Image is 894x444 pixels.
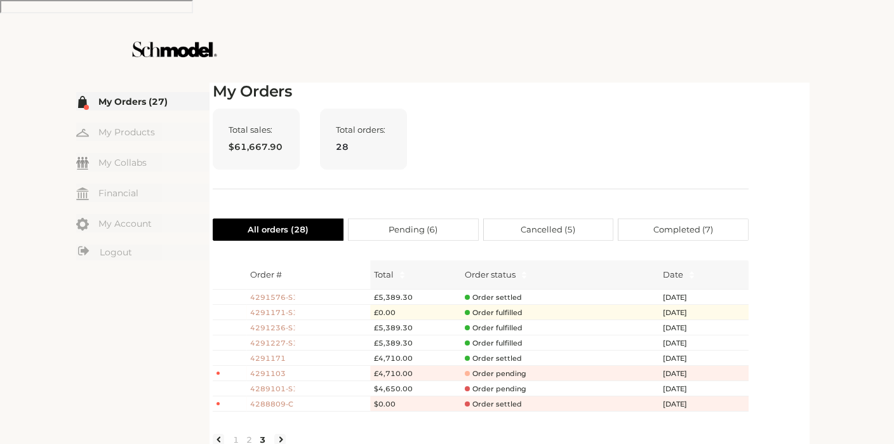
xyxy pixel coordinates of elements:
[389,219,437,240] span: Pending ( 6 )
[663,384,701,394] span: [DATE]
[79,16,269,83] img: Schmodel Admin 964
[465,400,522,409] span: Order settled
[250,353,295,364] span: 4291171
[336,124,391,135] span: Total orders:
[521,269,528,276] span: caret-up
[76,123,210,141] a: My Products
[250,384,295,394] span: 4289101-S1
[663,338,701,349] span: [DATE]
[370,290,461,305] td: £5,389.30
[370,335,461,351] td: £5,389.30
[336,140,391,154] span: 28
[374,308,396,317] bdi: 0.00
[76,218,89,231] img: my-account.svg
[399,274,406,281] span: caret-down
[76,187,89,200] img: my-financial.svg
[663,292,701,303] span: [DATE]
[76,184,210,202] a: Financial
[465,308,523,318] span: Order fulfilled
[465,369,526,379] span: Order pending
[250,368,295,379] span: 4291103
[213,83,749,101] h2: My Orders
[663,307,701,318] span: [DATE]
[370,351,461,366] td: £4,710.00
[521,219,575,240] span: Cancelled ( 5 )
[250,307,295,318] span: 4291171-S1-R
[76,214,210,232] a: My Account
[370,366,461,381] td: £4,710.00
[250,323,295,333] span: 4291236-S1
[663,323,701,333] span: [DATE]
[76,245,210,260] a: Logout
[399,269,406,276] span: caret-up
[653,219,713,240] span: Completed ( 7 )
[76,92,210,111] a: My Orders (27)
[374,268,394,281] span: Total
[370,381,461,396] td: $4,650.00
[76,92,210,262] div: Menu
[465,384,526,394] span: Order pending
[250,292,295,303] span: 4291576-S1
[465,268,516,281] div: Order status
[370,320,461,335] td: £5,389.30
[246,260,370,290] th: Order #
[370,396,461,412] td: $0.00
[76,96,89,109] img: my-order.svg
[663,399,701,410] span: [DATE]
[688,269,695,276] span: caret-up
[76,126,89,139] img: my-hanger.svg
[465,354,522,363] span: Order settled
[465,323,523,333] span: Order fulfilled
[229,124,284,135] span: Total sales:
[250,338,295,349] span: 4291227-S1
[76,157,89,169] img: my-friends.svg
[465,293,522,302] span: Order settled
[76,153,210,172] a: My Collabs
[229,140,284,154] span: $61,667.90
[248,219,309,240] span: All orders ( 28 )
[250,399,295,410] span: 4288809-C
[663,268,683,281] span: Date
[374,308,378,317] span: £
[663,368,701,379] span: [DATE]
[465,339,523,348] span: Order fulfilled
[688,274,695,281] span: caret-down
[663,353,701,364] span: [DATE]
[521,274,528,281] span: caret-down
